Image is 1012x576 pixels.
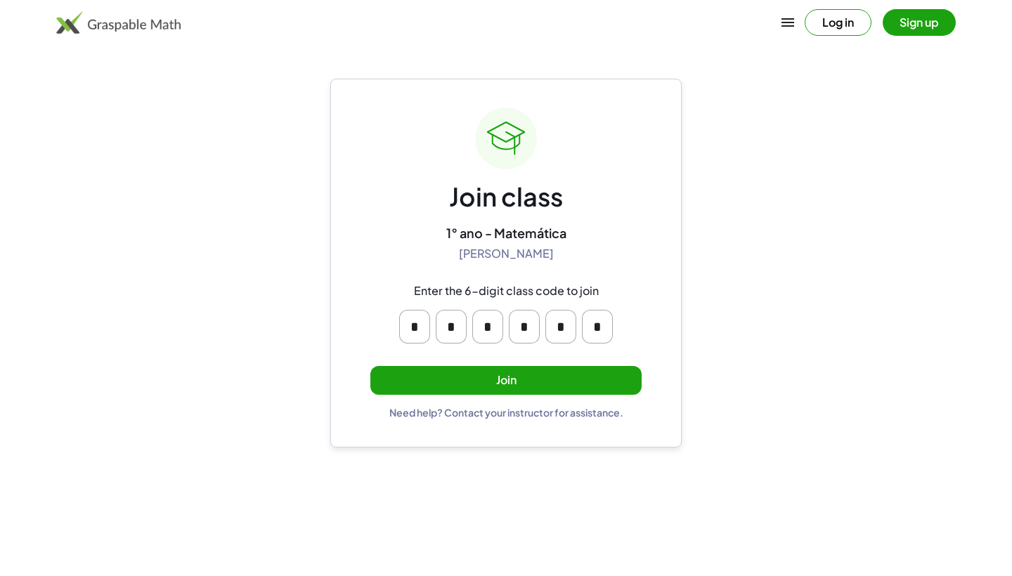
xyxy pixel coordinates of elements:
[883,9,956,36] button: Sign up
[582,310,613,343] input: Please enter OTP character 6
[399,310,430,343] input: Please enter OTP character 1
[472,310,503,343] input: Please enter OTP character 3
[449,181,563,214] div: Join class
[459,247,554,261] div: [PERSON_NAME]
[414,284,599,299] div: Enter the 6-digit class code to join
[446,225,566,241] div: 1° ano - Matemática
[389,406,623,419] div: Need help? Contact your instructor for assistance.
[805,9,871,36] button: Log in
[509,310,540,343] input: Please enter OTP character 4
[436,310,467,343] input: Please enter OTP character 2
[545,310,576,343] input: Please enter OTP character 5
[370,366,642,395] button: Join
